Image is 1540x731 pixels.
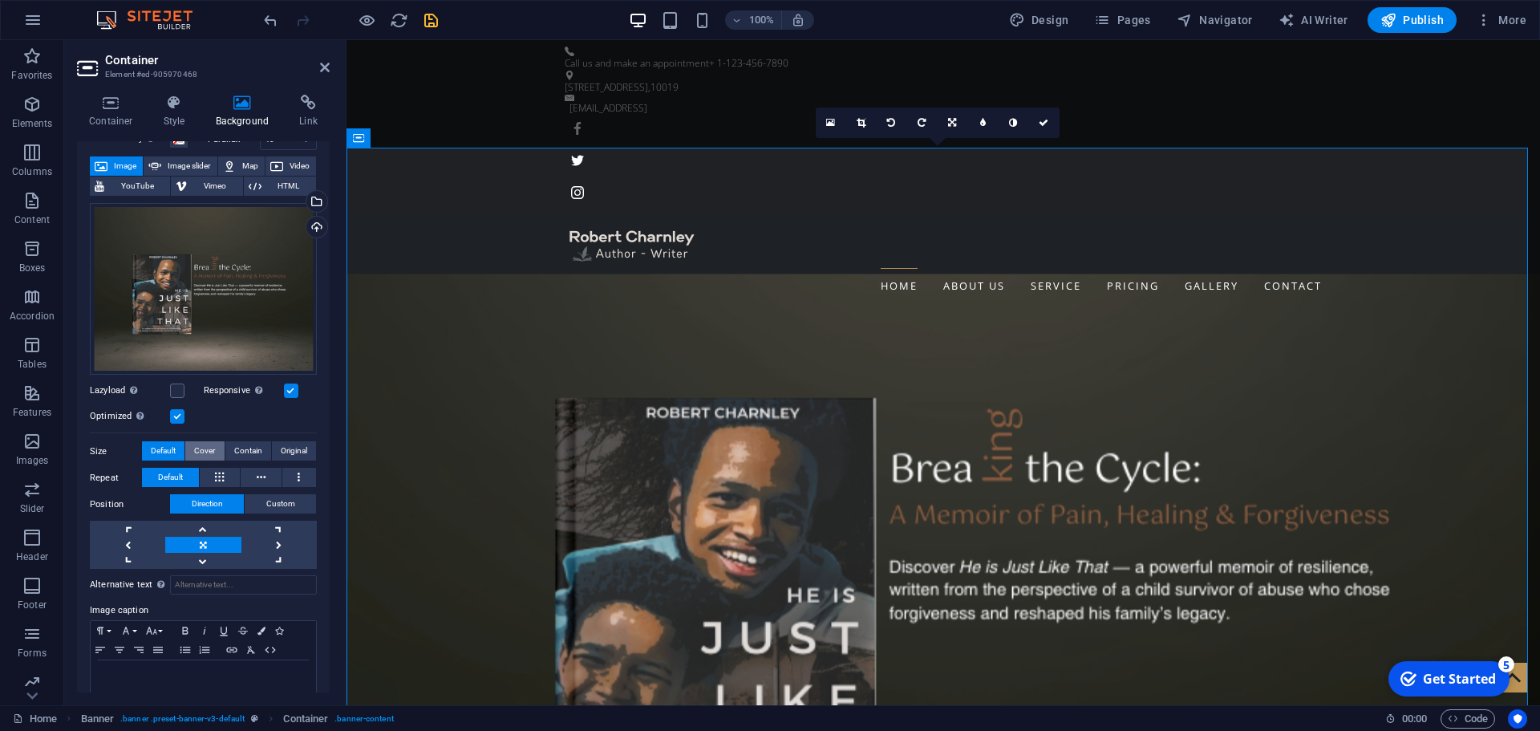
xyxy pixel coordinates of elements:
[241,640,261,660] button: Clear Formatting
[90,381,170,400] label: Lazyload
[77,95,152,128] h4: Container
[91,640,110,660] button: Align Left
[261,640,280,660] button: HTML
[90,156,143,176] button: Image
[148,640,168,660] button: Align Justify
[142,621,168,640] button: Font Size
[265,156,316,176] button: Video
[152,95,204,128] h4: Style
[192,177,237,196] span: Vimeo
[272,441,316,461] button: Original
[105,53,330,67] h2: Container
[142,468,199,487] button: Default
[266,494,295,514] span: Custom
[170,494,244,514] button: Direction
[5,6,126,42] div: Get Started 5 items remaining, 0% complete
[185,441,224,461] button: Cover
[204,381,284,400] label: Responsive
[218,156,265,176] button: Map
[105,67,298,82] h3: Element #ed-905970468
[90,601,317,620] label: Image caption
[171,177,242,196] button: Vimeo
[204,95,288,128] h4: Background
[222,640,241,660] button: Insert Link
[129,640,148,660] button: Align Right
[90,495,170,514] label: Position
[116,621,142,640] button: Font Family
[270,621,288,640] button: Icons
[112,156,138,176] span: Image
[225,441,271,461] button: Contain
[195,621,214,640] button: Italic (Ctrl+I)
[195,640,214,660] button: Ordered List
[91,621,116,640] button: Paragraph Format
[90,407,170,426] label: Optimized
[287,95,330,128] h4: Link
[176,621,195,640] button: Bold (Ctrl+B)
[266,177,311,196] span: HTML
[245,494,316,514] button: Custom
[208,135,260,144] label: Parallax
[115,2,131,18] div: 5
[90,177,170,196] button: YouTube
[192,494,223,514] span: Direction
[110,640,129,660] button: Align Center
[39,15,112,33] div: Get Started
[144,156,217,176] button: Image slider
[90,203,317,376] div: RobertCharnley-fdi8c2PRyJe-mmT7W-0pGA.png
[166,156,212,176] span: Image slider
[170,575,317,595] input: Alternative text...
[233,621,253,640] button: Strikethrough
[142,441,184,461] button: Default
[158,468,183,487] span: Default
[244,177,316,196] button: HTML
[241,156,260,176] span: Map
[109,177,165,196] span: YouTube
[90,469,142,488] label: Repeat
[253,621,270,640] button: Colors
[151,441,176,461] span: Default
[194,441,215,461] span: Cover
[214,621,233,640] button: Underline (Ctrl+U)
[176,640,195,660] button: Unordered List
[90,442,142,461] label: Size
[234,441,262,461] span: Contain
[90,575,170,595] label: Alternative text
[281,441,307,461] span: Original
[288,156,311,176] span: Video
